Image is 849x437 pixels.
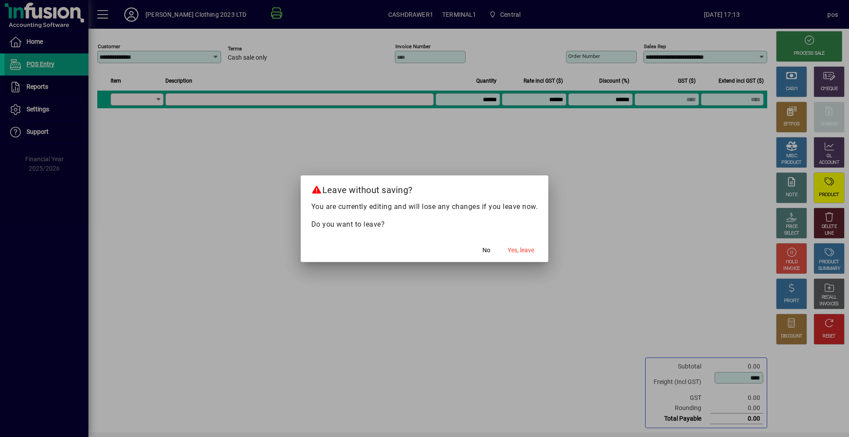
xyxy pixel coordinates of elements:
button: Yes, leave [504,243,538,258]
h2: Leave without saving? [301,175,549,201]
span: Yes, leave [508,246,534,255]
p: Do you want to leave? [311,219,538,230]
span: No [482,246,490,255]
button: No [472,243,501,258]
p: You are currently editing and will lose any changes if you leave now. [311,201,538,212]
